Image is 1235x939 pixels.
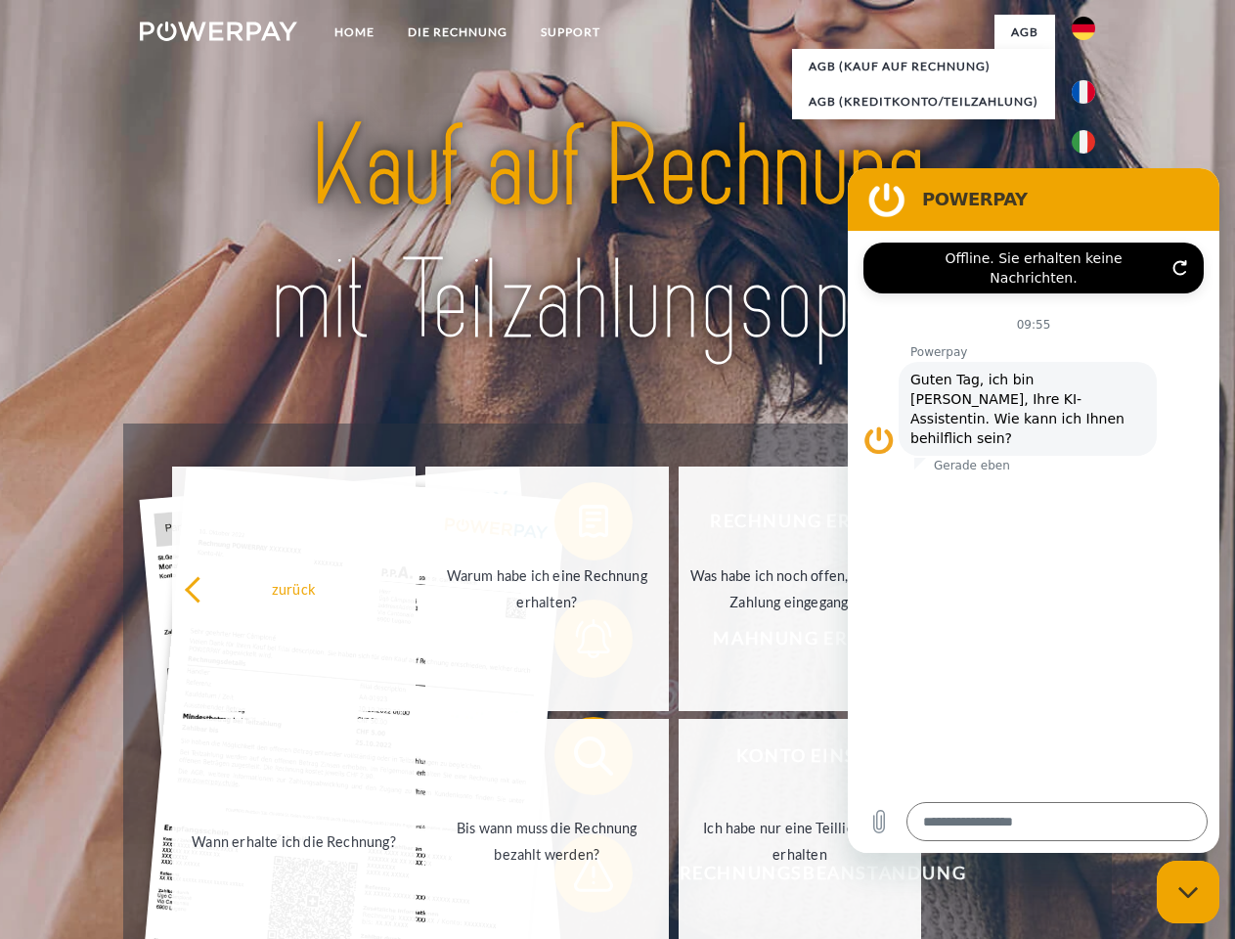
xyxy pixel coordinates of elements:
div: Was habe ich noch offen, ist meine Zahlung eingegangen? [690,562,910,615]
div: Warum habe ich eine Rechnung erhalten? [437,562,657,615]
img: title-powerpay_de.svg [187,94,1048,375]
div: Wann erhalte ich die Rechnung? [184,827,404,854]
a: Home [318,15,391,50]
iframe: Schaltfläche zum Öffnen des Messaging-Fensters; Konversation läuft [1157,861,1219,923]
div: Ich habe nur eine Teillieferung erhalten [690,815,910,868]
a: DIE RECHNUNG [391,15,524,50]
img: de [1072,17,1095,40]
a: AGB (Kauf auf Rechnung) [792,49,1055,84]
a: agb [994,15,1055,50]
div: zurück [184,575,404,602]
div: Bis wann muss die Rechnung bezahlt werden? [437,815,657,868]
img: logo-powerpay-white.svg [140,22,297,41]
a: Was habe ich noch offen, ist meine Zahlung eingegangen? [679,467,922,711]
a: AGB (Kreditkonto/Teilzahlung) [792,84,1055,119]
a: SUPPORT [524,15,617,50]
img: it [1072,130,1095,154]
iframe: Messaging-Fenster [848,168,1219,853]
img: fr [1072,80,1095,104]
